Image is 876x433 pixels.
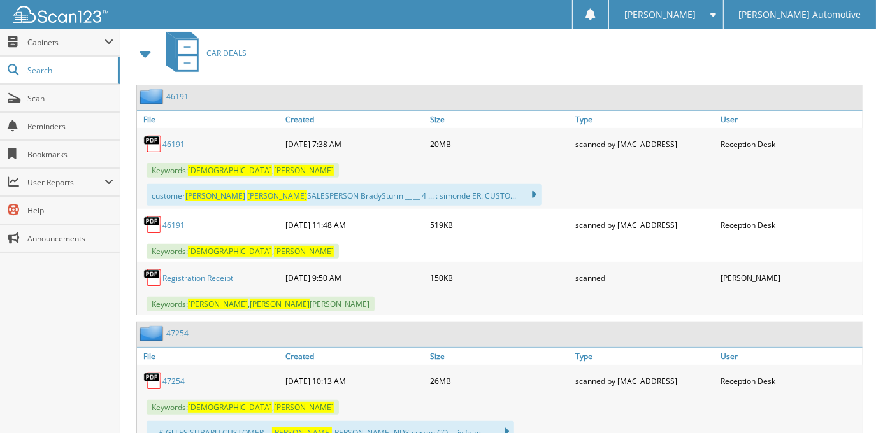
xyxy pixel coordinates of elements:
[27,37,104,48] span: Cabinets
[572,265,717,290] div: scanned
[147,400,339,415] span: Keywords: ,
[188,165,272,176] span: [DEMOGRAPHIC_DATA]
[185,190,245,201] span: [PERSON_NAME]
[162,220,185,231] a: 46191
[427,212,573,238] div: 519KB
[427,348,573,365] a: Size
[143,215,162,234] img: PDF.png
[147,244,339,259] span: Keywords: ,
[427,368,573,394] div: 26MB
[247,190,307,201] span: [PERSON_NAME]
[572,111,717,128] a: Type
[27,65,111,76] span: Search
[427,131,573,157] div: 20MB
[162,273,233,283] a: Registration Receipt
[27,205,113,216] span: Help
[27,121,113,132] span: Reminders
[147,297,375,311] span: Keywords: , [PERSON_NAME]
[274,165,334,176] span: [PERSON_NAME]
[738,11,861,18] span: [PERSON_NAME] Automotive
[27,93,113,104] span: Scan
[140,89,166,104] img: folder2.png
[143,134,162,153] img: PDF.png
[427,265,573,290] div: 150KB
[188,402,272,413] span: [DEMOGRAPHIC_DATA]
[162,139,185,150] a: 46191
[250,299,310,309] span: [PERSON_NAME]
[27,177,104,188] span: User Reports
[137,111,282,128] a: File
[162,376,185,387] a: 47254
[206,48,247,59] span: CAR DEALS
[572,212,717,238] div: scanned by [MAC_ADDRESS]
[188,246,272,257] span: [DEMOGRAPHIC_DATA]
[143,371,162,390] img: PDF.png
[27,149,113,160] span: Bookmarks
[427,111,573,128] a: Size
[282,368,427,394] div: [DATE] 10:13 AM
[274,402,334,413] span: [PERSON_NAME]
[282,212,427,238] div: [DATE] 11:48 AM
[282,111,427,128] a: Created
[27,233,113,244] span: Announcements
[572,131,717,157] div: scanned by [MAC_ADDRESS]
[624,11,696,18] span: [PERSON_NAME]
[188,299,248,309] span: [PERSON_NAME]
[13,6,108,23] img: scan123-logo-white.svg
[572,368,717,394] div: scanned by [MAC_ADDRESS]
[717,111,863,128] a: User
[274,246,334,257] span: [PERSON_NAME]
[717,131,863,157] div: Reception Desk
[717,265,863,290] div: [PERSON_NAME]
[166,91,189,102] a: 46191
[166,328,189,339] a: 47254
[282,348,427,365] a: Created
[717,212,863,238] div: Reception Desk
[717,368,863,394] div: Reception Desk
[159,28,247,78] a: CAR DEALS
[147,184,542,206] div: customer SALESPERSON BradySturm __ __ 4 ... : simonde ER: CUSTO...
[717,348,863,365] a: User
[572,348,717,365] a: Type
[147,163,339,178] span: Keywords: ,
[137,348,282,365] a: File
[282,131,427,157] div: [DATE] 7:38 AM
[143,268,162,287] img: PDF.png
[140,325,166,341] img: folder2.png
[282,265,427,290] div: [DATE] 9:50 AM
